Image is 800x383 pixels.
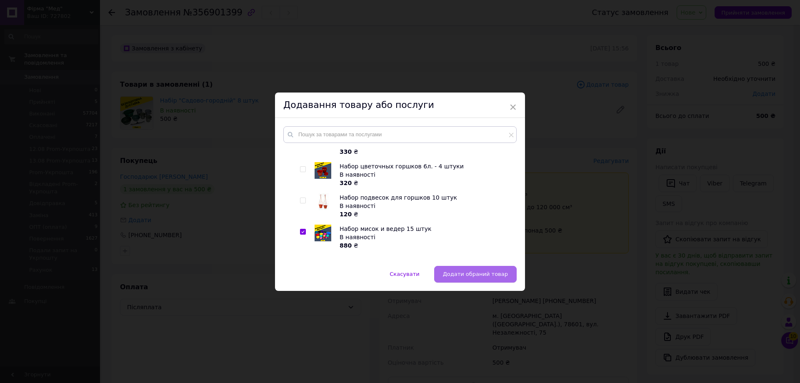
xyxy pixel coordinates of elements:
[340,148,512,156] div: ₴
[340,170,512,179] div: В наявності
[434,266,517,283] button: Додати обраний товар
[381,266,428,283] button: Скасувати
[315,225,331,241] img: Набор мисок и ведер 15 штук
[340,211,352,218] b: 120
[340,194,457,201] span: Набор подвесок для горшков 10 штук
[340,257,432,263] span: Набор мисок и ведер 11 штук
[340,225,432,232] span: Набор мисок и ведер 15 штук
[315,162,331,179] img: Набор цветочных горшков 6л. - 4 штуки
[340,148,352,155] b: 330
[443,271,508,277] span: Додати обраний товар
[275,93,525,118] div: Додавання товару або послуги
[340,210,512,218] div: ₴
[283,126,517,143] input: Пошук за товарами та послугами
[390,271,419,277] span: Скасувати
[340,180,352,186] b: 320
[340,202,512,210] div: В наявності
[340,241,512,250] div: ₴
[509,100,517,114] span: ×
[340,233,512,241] div: В наявності
[340,242,352,249] b: 880
[340,179,512,187] div: ₴
[315,193,331,210] img: Набор подвесок для горшков 10 штук
[340,163,464,170] span: Набор цветочных горшков 6л. - 4 штуки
